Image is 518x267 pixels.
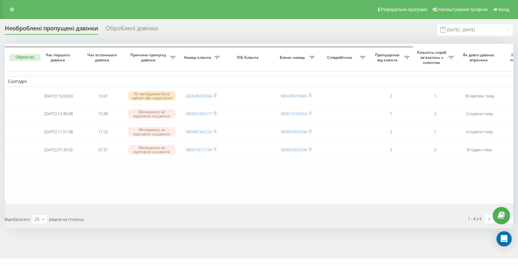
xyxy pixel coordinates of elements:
span: рядків на сторінці [49,216,84,222]
div: Необроблені пропущені дзвінки [5,25,98,35]
a: 380638420536 [185,93,212,99]
a: 380800355236 [280,129,307,134]
div: Менеджери не відповіли на дзвінок [128,127,176,136]
td: 15:01 [81,88,125,104]
td: [DATE] 11:51:58 [36,123,81,140]
a: 380982362229 [185,129,212,134]
div: Усі менеджери були зайняті або недоступні [128,91,176,101]
div: Open Intercom Messenger [496,231,512,246]
span: Час першого дзвінка [41,53,76,62]
td: 26 хвилин тому [457,88,502,104]
div: Менеджери не відповіли на дзвінок [128,109,176,119]
span: Співробітник [321,55,360,60]
button: Обрати всі [9,54,41,61]
div: Оброблені дзвінки [106,25,158,35]
div: Менеджери не відповіли на дзвінок [128,145,176,154]
span: Час останнього дзвінка [86,53,120,62]
span: Налаштування профілю [438,7,488,12]
td: 2 [369,123,413,140]
td: 11:52 [81,123,125,140]
td: 8 годин тому [457,141,502,158]
a: 380992405277 [185,111,212,116]
td: 2 [413,141,457,158]
td: 4 години тому [457,123,502,140]
span: Причина пропуску дзвінка [128,53,170,62]
td: 2 [369,88,413,104]
span: Пропущених від клієнта [372,53,404,62]
td: 3 години тому [457,105,502,122]
a: 380678070490 [280,93,307,99]
div: 25 [34,216,40,222]
span: Як довго дзвінок втрачено [462,53,496,62]
span: Реферальна програма [381,7,428,12]
td: [DATE] 07:35:02 [36,141,81,158]
span: Бізнес номер [277,55,309,60]
span: Кількість спроб зв'язатись з клієнтом [416,50,448,65]
td: 1 [413,88,457,104]
td: 2 [369,141,413,158]
div: 1 - 4 з 4 [468,215,481,222]
a: 380673126669 [280,111,307,116]
td: 1 [413,123,457,140]
span: Відображати [5,216,30,222]
span: ПІБ Клієнта [228,55,268,60]
a: 380972671734 [185,147,212,152]
a: 380800355236 [280,147,307,152]
td: [DATE] 15:03:00 [36,88,81,104]
span: Номер клієнта [182,55,214,60]
td: 07:37 [81,141,125,158]
td: 12:49 [81,105,125,122]
td: 1 [369,105,413,122]
span: Вихід [498,7,509,12]
td: 2 [413,105,457,122]
td: [DATE] 12:49:08 [36,105,81,122]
